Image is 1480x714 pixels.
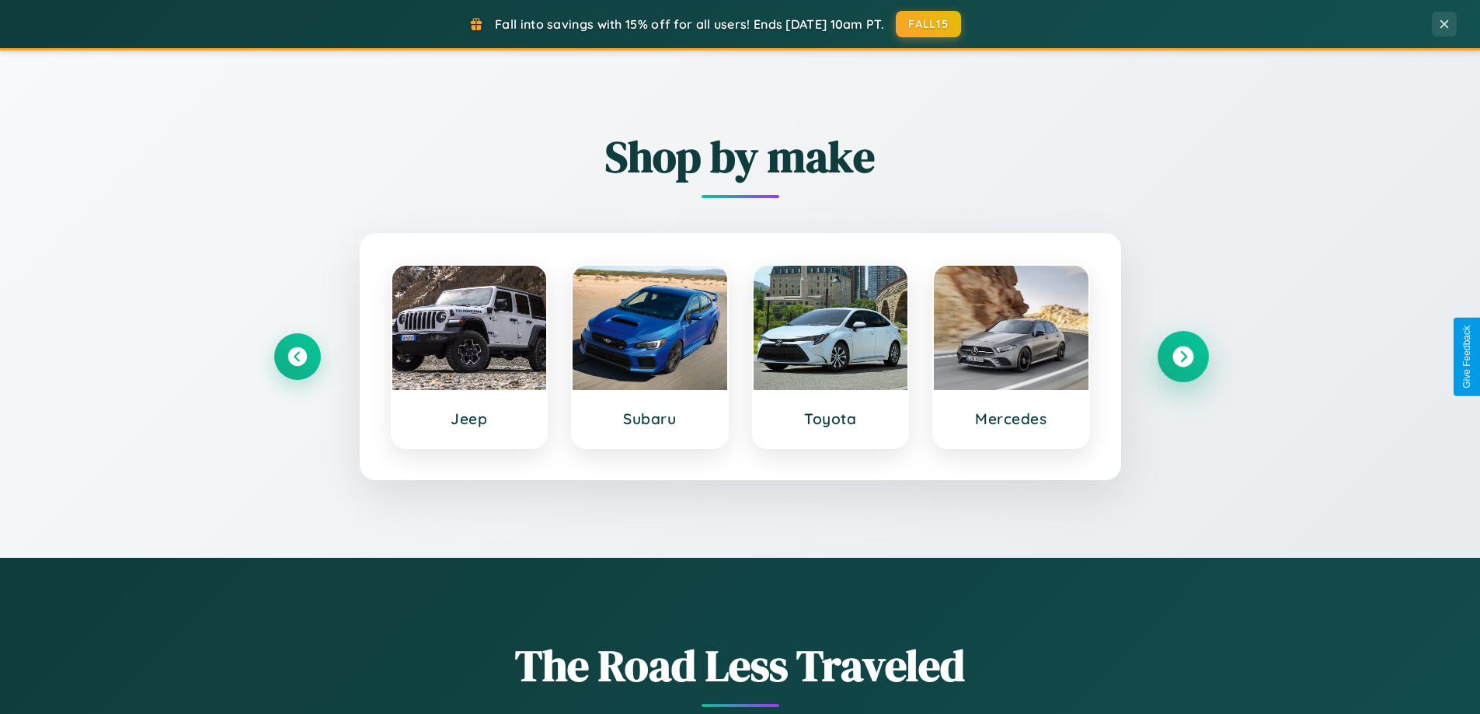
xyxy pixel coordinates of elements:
[495,16,884,32] span: Fall into savings with 15% off for all users! Ends [DATE] 10am PT.
[949,409,1073,428] h3: Mercedes
[896,11,961,37] button: FALL15
[769,409,893,428] h3: Toyota
[408,409,531,428] h3: Jeep
[274,636,1207,695] h1: The Road Less Traveled
[274,127,1207,186] h2: Shop by make
[588,409,712,428] h3: Subaru
[1461,326,1472,388] div: Give Feedback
